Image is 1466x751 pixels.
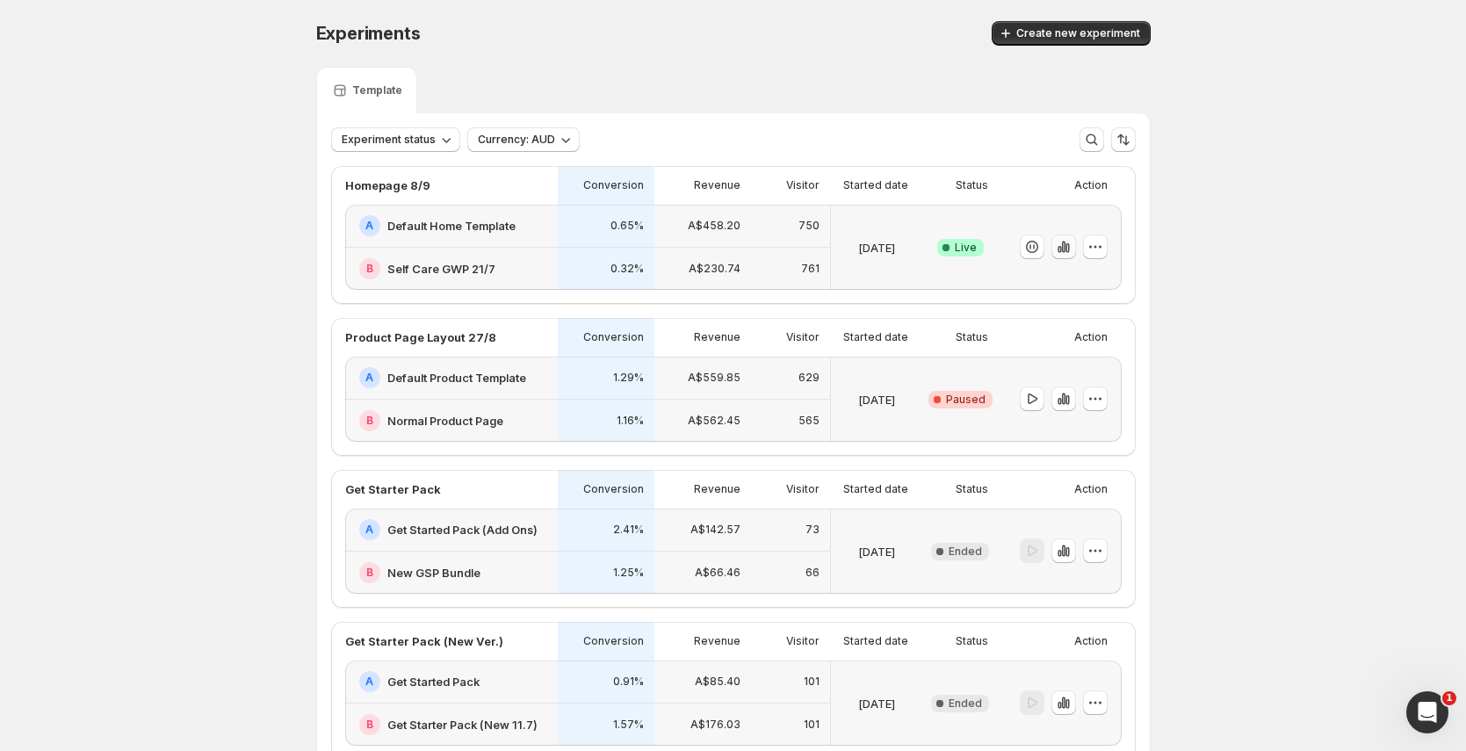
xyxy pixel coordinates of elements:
p: Get Starter Pack [345,480,441,498]
h2: Normal Product Page [387,412,503,430]
h2: New GSP Bundle [387,564,480,581]
span: Currency: AUD [478,133,555,147]
button: Experiment status [331,127,460,152]
p: Visitor [786,634,820,648]
p: Started date [843,634,908,648]
button: Currency: AUD [467,127,580,152]
p: [DATE] [858,391,895,408]
p: A$66.46 [695,566,740,580]
p: Conversion [583,482,644,496]
button: Sort the results [1111,127,1136,152]
span: Create new experiment [1016,26,1140,40]
span: Experiment status [342,133,436,147]
p: 1.29% [613,371,644,385]
p: Action [1074,482,1108,496]
p: 2.41% [613,523,644,537]
h2: Get Started Pack (Add Ons) [387,521,538,538]
p: A$562.45 [688,414,740,428]
p: Action [1074,634,1108,648]
p: [DATE] [858,695,895,712]
p: Status [956,482,988,496]
p: Conversion [583,634,644,648]
p: Revenue [694,634,740,648]
p: 1.16% [617,414,644,428]
button: Create new experiment [992,21,1151,46]
p: Revenue [694,330,740,344]
p: Product Page Layout 27/8 [345,329,496,346]
iframe: Intercom live chat [1406,691,1448,733]
p: Visitor [786,178,820,192]
p: Action [1074,178,1108,192]
p: Conversion [583,178,644,192]
h2: B [366,566,373,580]
p: 761 [801,262,820,276]
h2: Default Home Template [387,217,516,235]
p: Revenue [694,178,740,192]
p: 565 [798,414,820,428]
h2: Get Starter Pack (New 11.7) [387,716,538,733]
p: 750 [798,219,820,233]
span: Ended [949,545,982,559]
span: Experiments [316,23,421,44]
p: Started date [843,482,908,496]
p: 629 [798,371,820,385]
p: 1.25% [613,566,644,580]
p: 101 [804,718,820,732]
p: Revenue [694,482,740,496]
h2: Get Started Pack [387,673,480,690]
span: Live [955,241,977,255]
h2: B [366,414,373,428]
p: A$458.20 [688,219,740,233]
p: A$85.40 [695,675,740,689]
p: Visitor [786,330,820,344]
h2: A [365,675,373,689]
p: Action [1074,330,1108,344]
h2: B [366,262,373,276]
p: Started date [843,178,908,192]
p: 1.57% [613,718,644,732]
p: 0.65% [610,219,644,233]
p: A$559.85 [688,371,740,385]
span: 1 [1442,691,1456,705]
p: 66 [805,566,820,580]
p: Get Starter Pack (New Ver.) [345,632,503,650]
p: Conversion [583,330,644,344]
p: Homepage 8/9 [345,177,430,194]
p: A$230.74 [689,262,740,276]
h2: A [365,371,373,385]
p: 101 [804,675,820,689]
h2: B [366,718,373,732]
span: Ended [949,697,982,711]
p: Template [352,83,402,97]
h2: A [365,219,373,233]
p: Status [956,178,988,192]
p: [DATE] [858,543,895,560]
h2: Default Product Template [387,369,526,386]
p: Status [956,330,988,344]
p: A$142.57 [690,523,740,537]
h2: Self Care GWP 21/7 [387,260,495,278]
p: 0.32% [610,262,644,276]
p: [DATE] [858,239,895,256]
p: 0.91% [613,675,644,689]
p: 73 [805,523,820,537]
p: Status [956,634,988,648]
p: A$176.03 [690,718,740,732]
p: Started date [843,330,908,344]
p: Visitor [786,482,820,496]
span: Paused [946,393,986,407]
h2: A [365,523,373,537]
